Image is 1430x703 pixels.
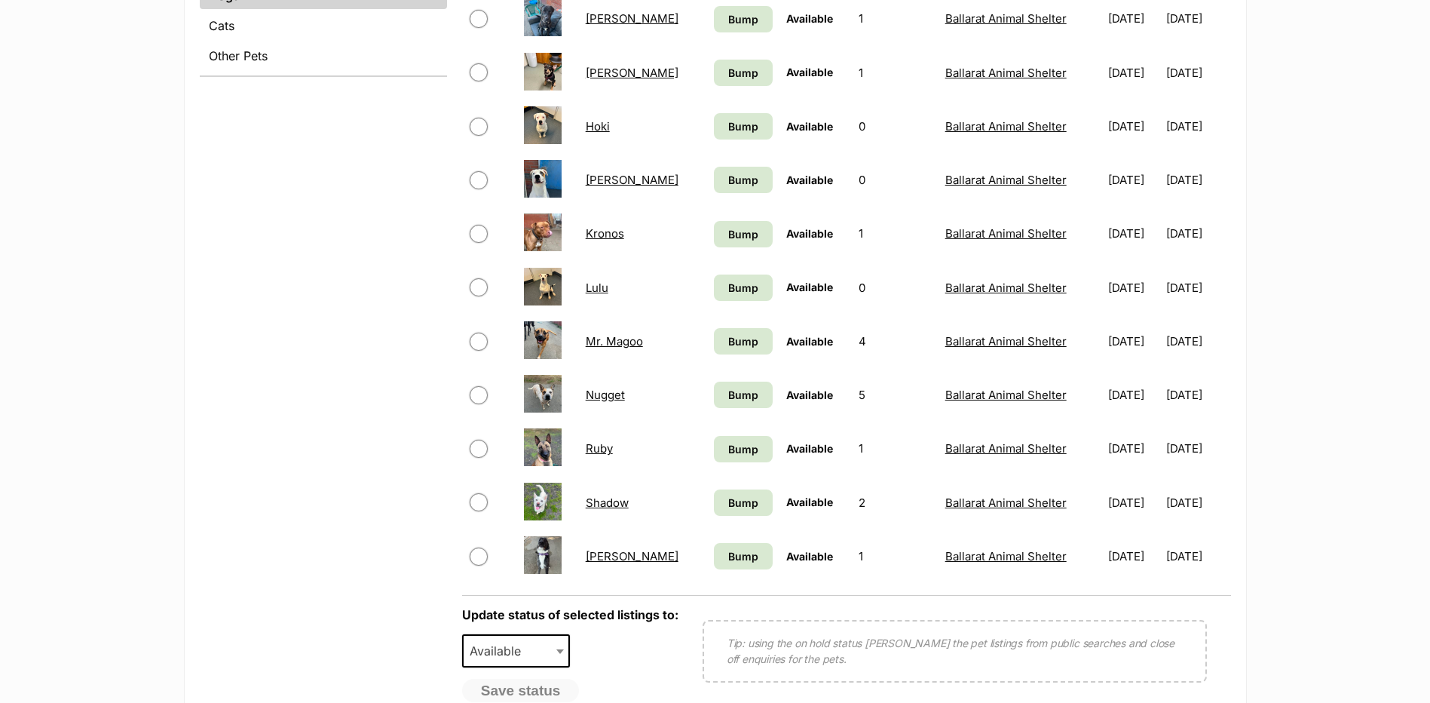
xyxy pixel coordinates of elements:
[786,120,833,133] span: Available
[945,334,1067,348] a: Ballarat Animal Shelter
[786,281,833,293] span: Available
[728,495,758,511] span: Bump
[786,550,833,563] span: Available
[853,315,937,367] td: 4
[728,280,758,296] span: Bump
[714,490,773,516] a: Bump
[728,172,758,188] span: Bump
[786,12,833,25] span: Available
[1166,477,1229,529] td: [DATE]
[586,334,643,348] a: Mr. Magoo
[1102,315,1165,367] td: [DATE]
[945,496,1067,510] a: Ballarat Animal Shelter
[714,221,773,247] a: Bump
[945,549,1067,563] a: Ballarat Animal Shelter
[945,173,1067,187] a: Ballarat Animal Shelter
[853,369,937,421] td: 5
[786,388,833,401] span: Available
[714,275,773,301] a: Bump
[586,173,678,187] a: [PERSON_NAME]
[945,11,1067,26] a: Ballarat Animal Shelter
[714,113,773,140] a: Bump
[1102,100,1165,152] td: [DATE]
[1102,422,1165,474] td: [DATE]
[945,119,1067,134] a: Ballarat Animal Shelter
[786,173,833,186] span: Available
[1166,422,1229,474] td: [DATE]
[714,6,773,32] a: Bump
[728,118,758,134] span: Bump
[853,100,937,152] td: 0
[714,382,773,408] a: Bump
[714,60,773,86] a: Bump
[586,388,625,402] a: Nugget
[1166,530,1229,582] td: [DATE]
[786,442,833,455] span: Available
[462,607,678,622] label: Update status of selected listings to:
[462,679,580,703] button: Save status
[945,281,1067,295] a: Ballarat Animal Shelter
[728,11,758,27] span: Bump
[853,530,937,582] td: 1
[714,436,773,462] a: Bump
[462,634,571,668] span: Available
[853,47,937,99] td: 1
[1102,477,1165,529] td: [DATE]
[1166,262,1229,314] td: [DATE]
[714,328,773,355] a: Bump
[945,226,1067,241] a: Ballarat Animal Shelter
[586,119,610,134] a: Hoki
[728,65,758,81] span: Bump
[728,441,758,457] span: Bump
[728,226,758,242] span: Bump
[1166,100,1229,152] td: [DATE]
[586,549,678,563] a: [PERSON_NAME]
[464,640,536,662] span: Available
[853,154,937,206] td: 0
[200,42,447,69] a: Other Pets
[1102,369,1165,421] td: [DATE]
[853,207,937,259] td: 1
[1102,47,1165,99] td: [DATE]
[853,477,937,529] td: 2
[200,12,447,39] a: Cats
[586,281,608,295] a: Lulu
[945,388,1067,402] a: Ballarat Animal Shelter
[714,543,773,569] a: Bump
[1166,47,1229,99] td: [DATE]
[1166,315,1229,367] td: [DATE]
[586,441,613,456] a: Ruby
[586,226,624,241] a: Kronos
[586,496,629,510] a: Shadow
[1102,530,1165,582] td: [DATE]
[945,441,1067,456] a: Ballarat Animal Shelter
[786,66,833,78] span: Available
[786,227,833,240] span: Available
[1166,207,1229,259] td: [DATE]
[1102,207,1165,259] td: [DATE]
[714,167,773,193] a: Bump
[786,335,833,348] span: Available
[853,262,937,314] td: 0
[728,333,758,349] span: Bump
[786,496,833,508] span: Available
[727,635,1183,667] p: Tip: using the on hold status [PERSON_NAME] the pet listings from public searches and close off e...
[1166,154,1229,206] td: [DATE]
[728,387,758,403] span: Bump
[853,422,937,474] td: 1
[586,11,678,26] a: [PERSON_NAME]
[1102,154,1165,206] td: [DATE]
[728,548,758,564] span: Bump
[945,66,1067,80] a: Ballarat Animal Shelter
[1166,369,1229,421] td: [DATE]
[1102,262,1165,314] td: [DATE]
[586,66,678,80] a: [PERSON_NAME]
